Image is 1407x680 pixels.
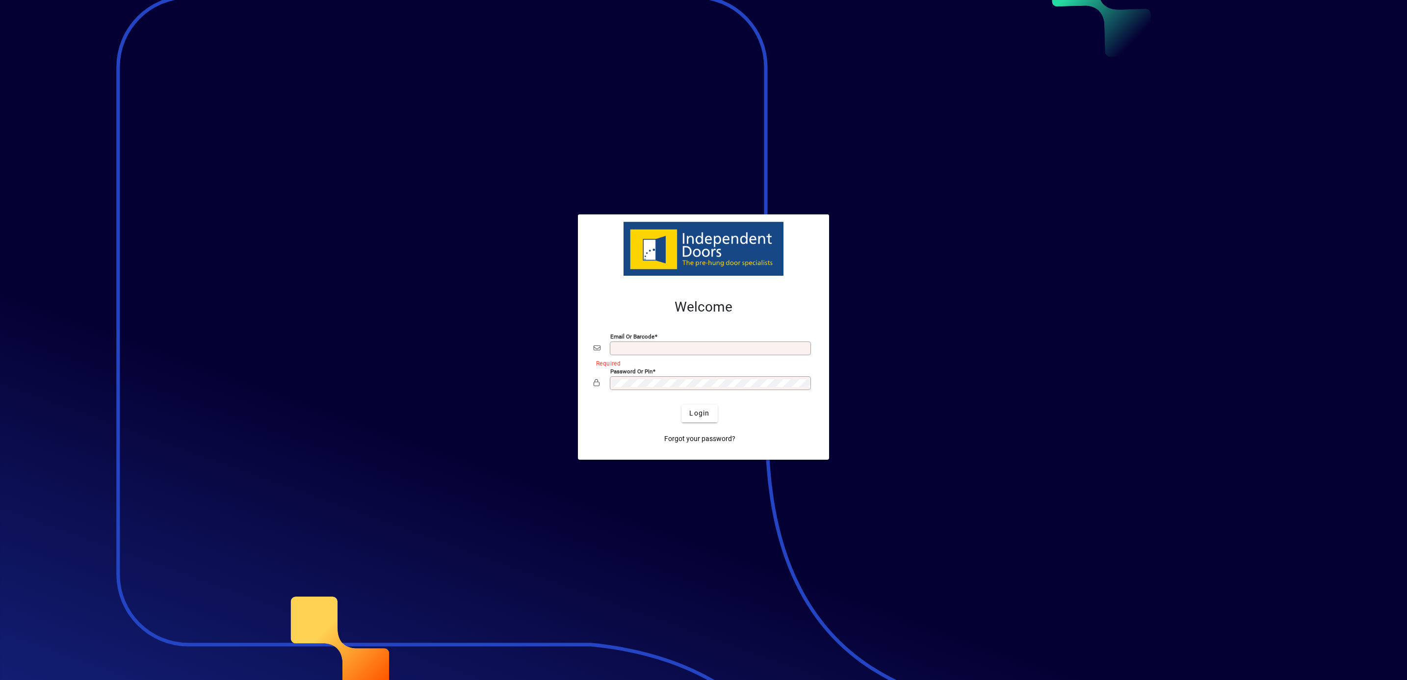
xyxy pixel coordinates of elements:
[660,430,739,448] a: Forgot your password?
[664,434,735,444] span: Forgot your password?
[594,299,813,315] h2: Welcome
[596,358,806,368] mat-error: Required
[610,333,654,340] mat-label: Email or Barcode
[689,408,709,418] span: Login
[610,367,652,374] mat-label: Password or Pin
[681,405,717,422] button: Login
